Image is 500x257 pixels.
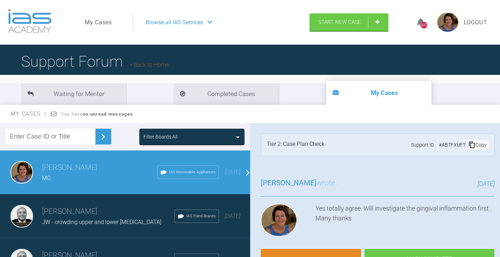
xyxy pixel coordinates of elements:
[174,83,279,105] li: Completed Cases
[421,22,427,28] div: 3052
[261,204,297,237] img: Margaret De Verteuil
[261,179,316,187] span: [PERSON_NAME]
[261,177,340,189] h3: wrote...
[169,169,216,175] span: IAS Removable Appliances
[411,141,434,149] span: Support ID
[315,204,495,240] div: Yes totally agree. Will investigate the gingival inflammation first . Many thanks
[11,205,33,227] img: Utpalendu Bose
[21,83,126,105] li: Waiting for Mentor
[318,19,361,25] span: Start New Case
[42,162,157,174] h3: [PERSON_NAME]
[61,111,133,117] span: You have
[98,131,109,142] img: chevronRight.28bd32b0.svg
[225,169,240,175] span: [DATE]
[11,110,47,117] span: My Cases
[11,161,33,184] img: Margaret De Verteuil
[464,18,487,27] a: Logout
[478,180,495,187] span: [DATE]
[8,9,52,33] img: logo-light.3e3ef733.png
[438,141,467,149] div: # ABTFXUFT
[130,62,168,68] a: Back to Home
[144,133,178,141] div: Filter Boards: All
[21,49,168,74] h1: Support Forum
[146,18,203,27] span: Browse all IAS Services
[437,13,458,32] img: profile.png
[42,206,174,218] h3: [PERSON_NAME]
[309,13,388,31] a: Start New Case
[186,213,216,219] span: IAS Fixed Braces
[467,140,488,149] div: Copy
[225,213,240,219] span: [DATE]
[267,140,325,150] div: Tier 2: Case Plan Check
[83,111,133,117] strong: no unread messages
[85,18,112,27] a: My Cases
[42,175,51,181] span: MC
[326,81,432,105] li: My Cases
[42,219,161,225] span: JW - crowding upper and lower [MEDICAL_DATA]
[6,129,95,144] input: Enter Case ID or Title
